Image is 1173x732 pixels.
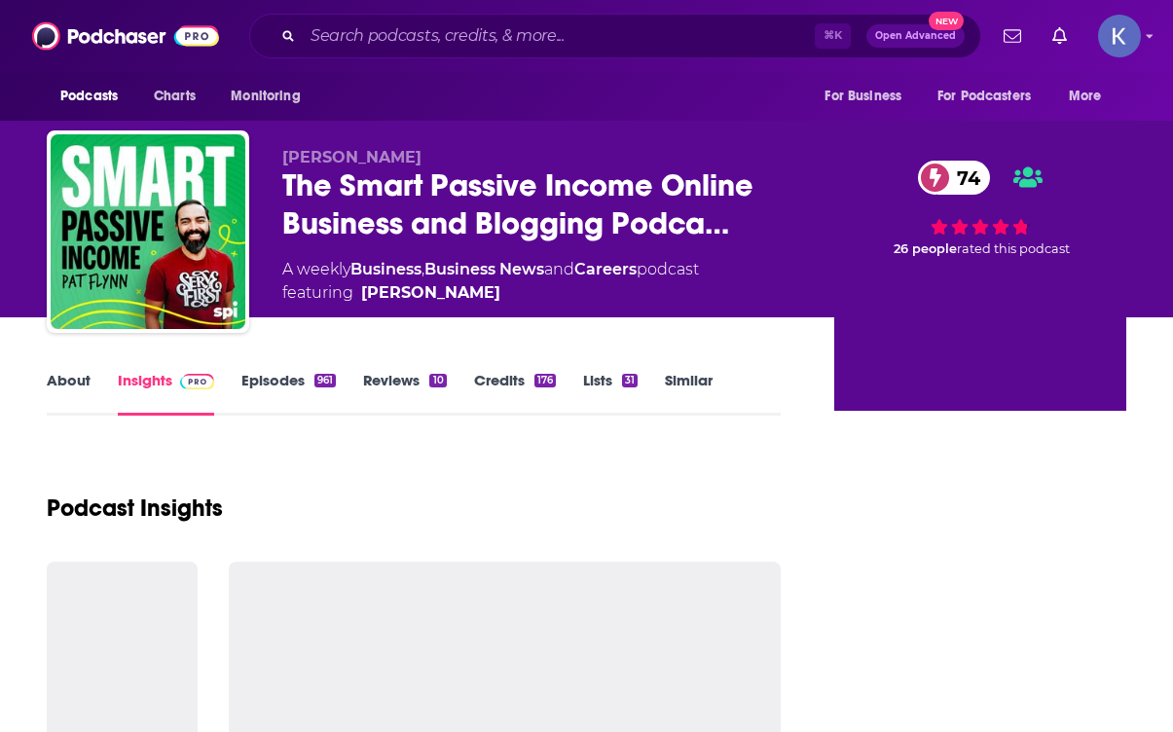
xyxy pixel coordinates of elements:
button: Open AdvancedNew [866,24,965,48]
img: User Profile [1098,15,1141,57]
button: open menu [47,78,143,115]
a: Show notifications dropdown [1045,19,1075,53]
img: The Smart Passive Income Online Business and Blogging Podcast [51,134,245,329]
span: rated this podcast [957,241,1070,256]
span: Monitoring [231,83,300,110]
span: More [1069,83,1102,110]
span: For Podcasters [937,83,1031,110]
span: 74 [937,161,990,195]
span: 26 people [894,241,957,256]
button: open menu [925,78,1059,115]
span: Podcasts [60,83,118,110]
img: Podchaser - Follow, Share and Rate Podcasts [32,18,219,55]
button: open menu [217,78,325,115]
span: For Business [825,83,901,110]
button: Show profile menu [1098,15,1141,57]
a: Similar [665,371,713,416]
span: [PERSON_NAME] [282,148,422,166]
img: Podchaser Pro [180,374,214,389]
a: Lists31 [583,371,638,416]
a: Business News [424,260,544,278]
span: New [929,12,964,30]
input: Search podcasts, credits, & more... [303,20,815,52]
a: 74 [918,161,990,195]
a: [PERSON_NAME] [361,281,500,305]
span: featuring [282,281,699,305]
a: Show notifications dropdown [996,19,1029,53]
div: 10 [429,374,446,387]
a: InsightsPodchaser Pro [118,371,214,416]
span: Logged in as kristina.caracciolo [1098,15,1141,57]
span: Charts [154,83,196,110]
a: Business [350,260,422,278]
a: Episodes961 [241,371,336,416]
span: ⌘ K [815,23,851,49]
div: 74 26 peoplerated this podcast [834,148,1126,270]
div: 176 [534,374,556,387]
a: Reviews10 [363,371,446,416]
span: and [544,260,574,278]
div: Search podcasts, credits, & more... [249,14,981,58]
h1: Podcast Insights [47,494,223,523]
button: open menu [1055,78,1126,115]
a: Credits176 [474,371,556,416]
span: , [422,260,424,278]
button: open menu [811,78,926,115]
a: Charts [141,78,207,115]
div: 961 [314,374,336,387]
a: About [47,371,91,416]
a: Careers [574,260,637,278]
div: A weekly podcast [282,258,699,305]
span: Open Advanced [875,31,956,41]
div: 31 [622,374,638,387]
